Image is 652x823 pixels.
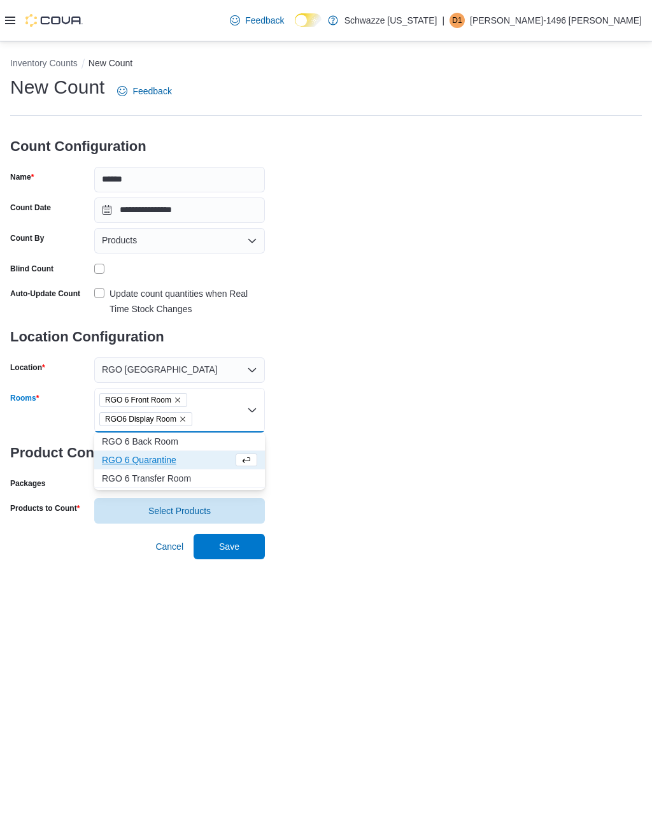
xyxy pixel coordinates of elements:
[10,478,45,489] label: Packages
[452,13,462,28] span: D1
[102,454,233,466] span: RGO 6 Quarantine
[25,14,83,27] img: Cova
[344,13,437,28] p: Schwazze [US_STATE]
[94,498,265,524] button: Select Products
[102,435,257,448] span: RGO 6 Back Room
[10,126,265,167] h3: Count Configuration
[10,289,80,299] label: Auto-Update Count
[442,13,444,28] p: |
[10,57,642,72] nav: An example of EuiBreadcrumbs
[174,396,181,404] button: Remove RGO 6 Front Room from selection in this group
[247,405,257,415] button: Close list of options
[10,233,44,243] label: Count By
[10,58,78,68] button: Inventory Counts
[10,172,34,182] label: Name
[132,85,171,97] span: Feedback
[10,433,265,473] h3: Product Configuration
[225,8,289,33] a: Feedback
[295,13,322,27] input: Dark Mode
[105,394,171,406] span: RGO 6 Front Room
[94,433,265,488] div: Choose from the following options
[148,505,211,517] span: Select Products
[247,236,257,246] button: Open list of options
[194,534,265,559] button: Save
[94,469,265,488] button: RGO 6 Transfer Room
[10,362,45,373] label: Location
[470,13,642,28] p: [PERSON_NAME]-1496 [PERSON_NAME]
[10,393,39,403] label: Rooms
[10,503,80,513] label: Products to Count
[105,413,176,426] span: RGO6 Display Room
[110,286,265,317] div: Update count quantities when Real Time Stock Changes
[10,264,53,274] div: Blind Count
[102,233,137,248] span: Products
[94,197,265,223] input: Press the down key to open a popover containing a calendar.
[89,58,132,68] button: New Count
[10,203,51,213] label: Count Date
[450,13,465,28] div: Danny-1496 Moreno
[102,362,218,377] span: RGO [GEOGRAPHIC_DATA]
[179,415,187,423] button: Remove RGO6 Display Room from selection in this group
[155,540,183,553] span: Cancel
[99,393,187,407] span: RGO 6 Front Room
[247,365,257,375] button: Open list of options
[102,472,257,485] span: RGO 6 Transfer Room
[94,433,265,451] button: RGO 6 Back Room
[10,75,104,100] h1: New Count
[219,540,239,553] span: Save
[112,78,176,104] a: Feedback
[94,451,265,469] button: RGO 6 Quarantine
[10,317,265,357] h3: Location Configuration
[150,534,188,559] button: Cancel
[99,412,192,426] span: RGO6 Display Room
[245,14,284,27] span: Feedback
